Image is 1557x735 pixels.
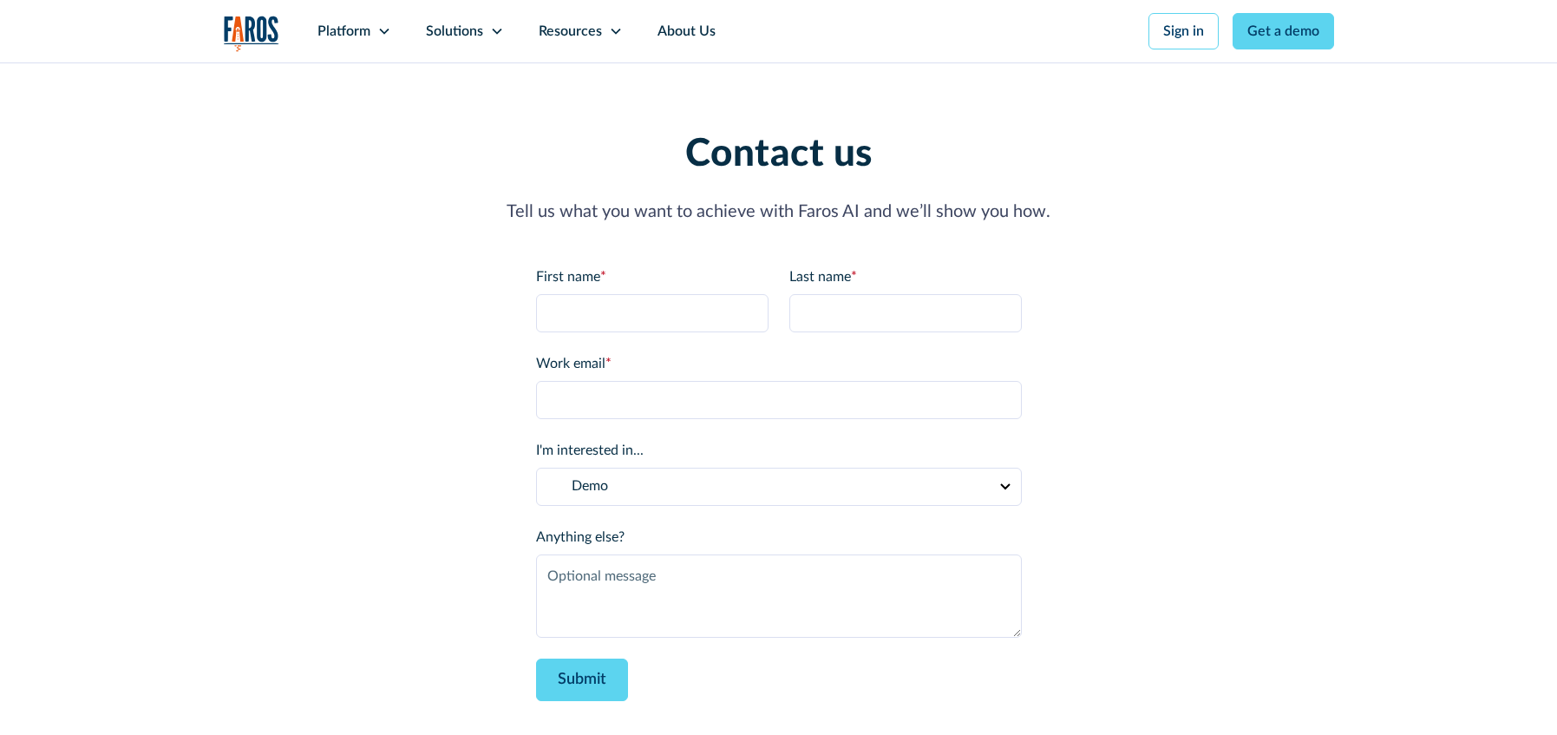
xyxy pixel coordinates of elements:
p: Tell us what you want to achieve with Faros AI and we’ll show you how. [224,199,1334,225]
div: Resources [539,21,602,42]
a: home [224,16,279,51]
form: Contact Page Form [536,266,1022,701]
label: First name [536,266,769,287]
label: Last name [789,266,1022,287]
img: Logo of the analytics and reporting company Faros. [224,16,279,51]
label: Anything else? [536,527,1022,548]
label: I'm interested in... [536,440,1022,461]
h1: Contact us [224,132,1334,178]
label: Work email [536,353,1022,374]
div: Solutions [426,21,483,42]
div: Platform [317,21,370,42]
input: Submit [536,659,628,701]
a: Get a demo [1233,13,1334,49]
a: Sign in [1148,13,1219,49]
